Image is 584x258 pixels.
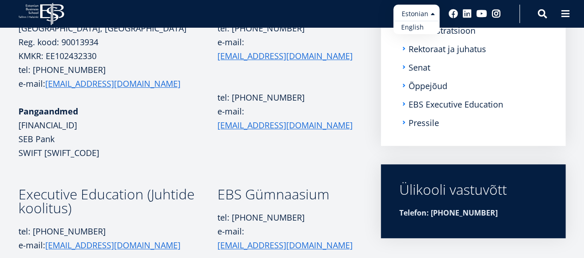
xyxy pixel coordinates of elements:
[18,224,217,252] p: tel: [PHONE_NUMBER] e-mail:
[217,238,353,252] a: [EMAIL_ADDRESS][DOMAIN_NAME]
[393,21,440,34] a: English
[45,238,181,252] a: [EMAIL_ADDRESS][DOMAIN_NAME]
[217,21,354,77] p: tel: [PHONE_NUMBER] e-mail:
[45,77,181,90] a: [EMAIL_ADDRESS][DOMAIN_NAME]
[217,49,353,63] a: [EMAIL_ADDRESS][DOMAIN_NAME]
[217,104,354,132] p: e-mail:
[18,187,217,215] h3: Executive Education (Juhtide koolitus)
[463,9,472,18] a: Linkedin
[18,104,217,160] p: [FINANCIAL_ID] SEB Pank SWIFT [SWIFT_CODE]
[409,63,430,72] a: Senat
[449,9,458,18] a: Facebook
[217,210,354,252] p: tel: [PHONE_NUMBER] e-mail:
[18,106,78,117] strong: Pangaandmed
[399,183,547,197] div: Ülikooli vastuvõtt
[217,118,353,132] a: [EMAIL_ADDRESS][DOMAIN_NAME]
[409,100,503,109] a: EBS Executive Education
[18,49,217,63] p: KMKR: EE102432330
[409,26,476,35] a: Administratsioon
[217,90,354,104] p: tel: [PHONE_NUMBER]
[409,44,486,54] a: Rektoraat ja juhatus
[217,187,354,201] h3: EBS Gümnaasium
[18,7,217,49] p: A. Lauteri 3, 10114 [GEOGRAPHIC_DATA], [GEOGRAPHIC_DATA] Reg. kood: 90013934
[18,63,217,90] p: tel: [PHONE_NUMBER] e-mail:
[399,208,498,218] strong: Telefon: [PHONE_NUMBER]
[409,81,447,90] a: Õppejõud
[476,9,487,18] a: Youtube
[409,118,439,127] a: Pressile
[492,9,501,18] a: Instagram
